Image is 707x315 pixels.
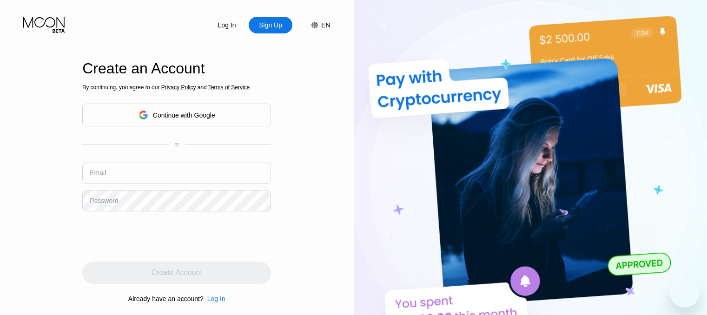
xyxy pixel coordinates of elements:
div: Log In [205,17,249,33]
span: Privacy Policy [161,84,196,91]
div: Password [90,197,118,204]
iframe: reCAPTCHA [82,218,224,255]
div: Already have an account? [128,295,204,302]
div: Sign Up [258,20,283,30]
div: or [174,141,179,148]
div: By continuing, you agree to our [82,84,271,91]
div: EN [321,21,330,29]
div: Log In [217,20,237,30]
div: Email [90,169,106,177]
span: and [196,84,208,91]
iframe: Button to launch messaging window [670,278,700,308]
div: Log In [204,295,225,302]
div: Continue with Google [153,112,215,119]
div: EN [302,17,330,33]
div: Log In [207,295,225,302]
div: Create an Account [82,60,271,77]
div: Sign Up [249,17,292,33]
div: Continue with Google [82,104,271,126]
span: Terms of Service [208,84,250,91]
